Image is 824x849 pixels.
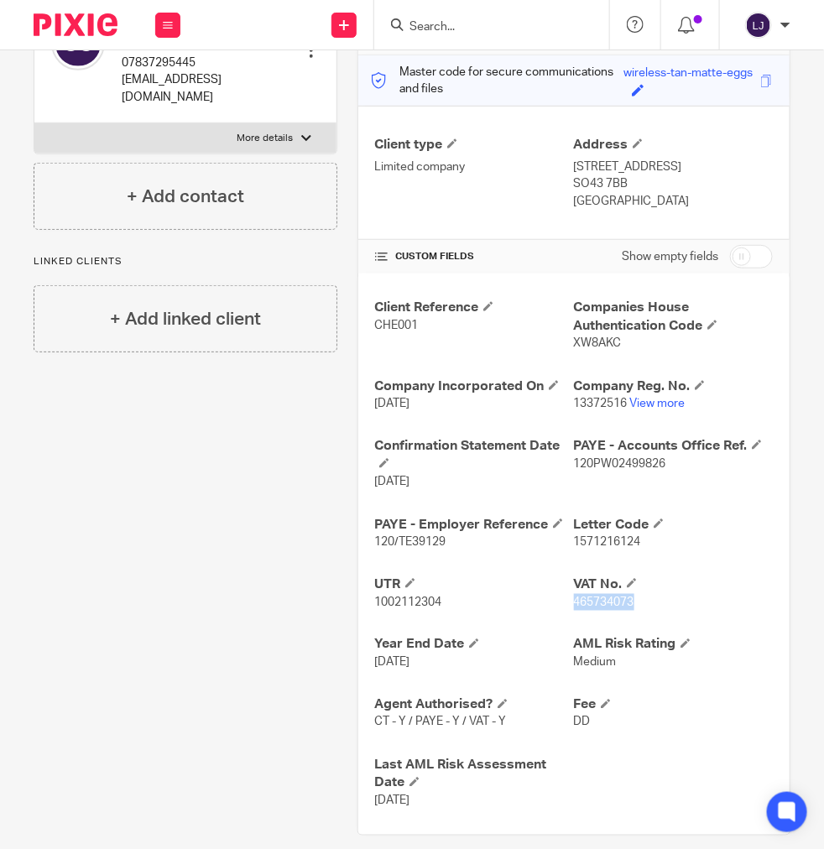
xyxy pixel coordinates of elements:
span: CT - Y / PAYE - Y / VAT - Y [375,716,507,728]
h4: Client Reference [375,299,574,316]
span: DD [574,716,591,728]
div: wireless-tan-matte-eggs [623,65,753,84]
span: 13372516 [574,398,628,409]
h4: Company Incorporated On [375,378,574,395]
span: 120PW02499826 [574,458,666,470]
h4: UTR [375,576,574,593]
span: [DATE] [375,657,410,669]
label: Show empty fields [622,248,718,265]
h4: Last AML Risk Assessment Date [375,757,574,793]
h4: Company Reg. No. [574,378,773,395]
span: CHE001 [375,320,419,331]
span: [DATE] [375,795,410,807]
h4: AML Risk Rating [574,636,773,654]
input: Search [408,20,559,35]
h4: Client type [375,136,574,154]
p: Master code for secure communications and files [371,64,624,98]
p: [GEOGRAPHIC_DATA] [574,193,773,210]
p: 07837295445 [122,55,277,71]
span: 1571216124 [574,536,641,548]
h4: VAT No. [574,576,773,593]
h4: Fee [574,696,773,714]
p: Limited company [375,159,574,175]
h4: PAYE - Employer Reference [375,516,574,534]
h4: Address [574,136,773,154]
p: SO43 7BB [574,175,773,192]
span: Medium [574,657,617,669]
img: svg%3E [745,12,772,39]
h4: Confirmation Statement Date [375,437,574,473]
a: View more [630,398,686,409]
h4: Companies House Authentication Code [574,299,773,335]
span: [DATE] [375,398,410,409]
p: [EMAIL_ADDRESS][DOMAIN_NAME] [122,71,277,106]
span: 1002112304 [375,596,442,608]
p: More details [237,132,293,145]
span: [DATE] [375,476,410,487]
h4: Letter Code [574,516,773,534]
p: Linked clients [34,255,337,268]
h4: + Add contact [127,184,244,210]
h4: PAYE - Accounts Office Ref. [574,437,773,455]
h4: CUSTOM FIELDS [375,250,574,263]
span: 120/TE39129 [375,536,446,548]
span: 465734073 [574,596,634,608]
p: [STREET_ADDRESS] [574,159,773,175]
h4: Agent Authorised? [375,696,574,714]
h4: Year End Date [375,636,574,654]
span: XW8AKC [574,337,622,349]
img: Pixie [34,13,117,36]
h4: + Add linked client [110,306,261,332]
